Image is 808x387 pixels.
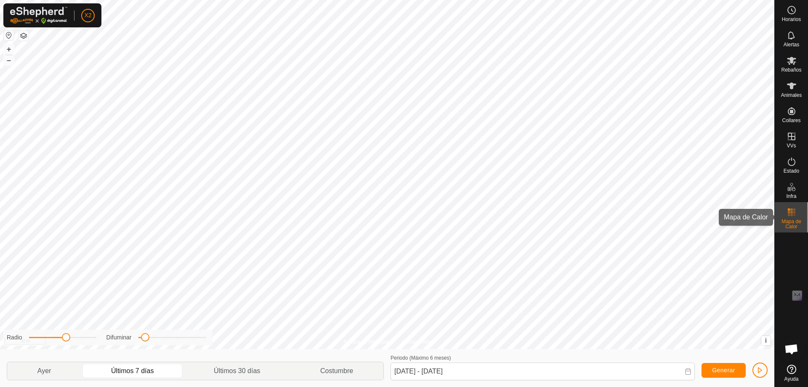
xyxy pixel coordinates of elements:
button: Restablecer Mapa [4,30,14,40]
span: VVs [787,143,796,148]
span: i [765,337,767,344]
label: Periodo (Máximo 6 meses) [391,355,451,361]
label: Radio [7,333,22,342]
span: Mapa de Calor [777,219,806,229]
button: i [761,336,771,345]
span: Rebaños [781,67,801,72]
img: Logo Gallagher [10,7,67,24]
button: + [4,44,14,54]
span: Horarios [782,17,801,22]
span: Últimos 30 días [214,366,260,376]
span: Animales [781,93,802,98]
a: Contáctenos [402,338,431,346]
button: Capas del Mapa [19,31,29,41]
span: Infra [786,194,796,199]
a: Política de Privacidad [344,338,392,346]
span: Costumbre [320,366,353,376]
span: Ayuda [784,376,799,382]
span: X2 [84,11,91,20]
span: Últimos 7 días [111,366,154,376]
span: Alertas [784,42,799,47]
span: Estado [784,168,799,173]
span: Ayer [37,366,51,376]
label: Difuminar [106,333,132,342]
button: – [4,55,14,65]
span: Generar [712,367,735,374]
div: Chat abierto [779,336,804,362]
span: Collares [782,118,800,123]
button: Generar [702,363,746,378]
a: Ayuda [775,361,808,385]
